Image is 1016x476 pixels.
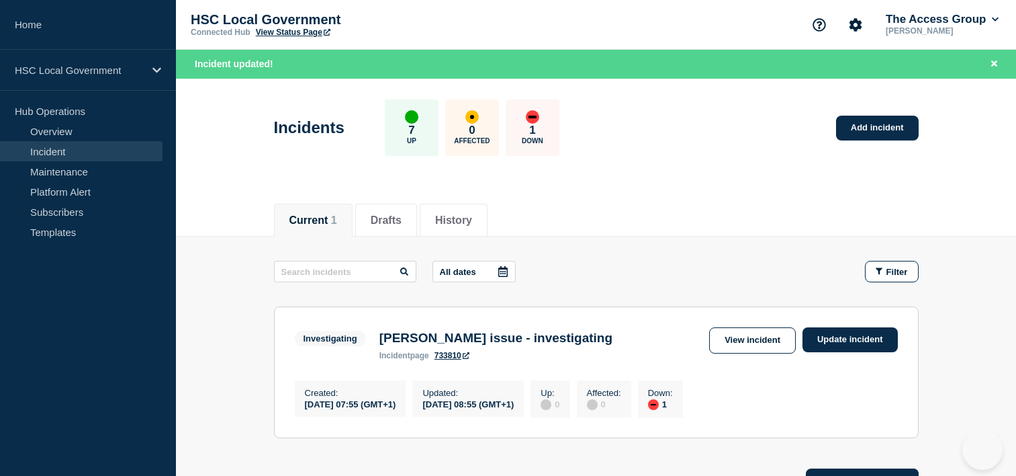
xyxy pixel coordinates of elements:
div: disabled [587,399,598,410]
button: Account settings [841,11,870,39]
p: HSC Local Government [15,65,144,76]
button: Current 1 [289,214,337,227]
div: down [648,399,659,410]
button: Support [805,11,833,39]
span: 1 [331,214,337,226]
div: affected [465,110,479,124]
p: 0 [469,124,475,137]
div: 1 [648,398,673,410]
p: Down [522,137,543,145]
p: Up : [541,388,559,398]
span: incident [379,351,410,360]
a: View incident [709,327,796,354]
div: up [405,110,418,124]
span: Filter [886,267,908,277]
p: Affected : [587,388,621,398]
div: 0 [587,398,621,410]
p: 7 [408,124,414,137]
h1: Incidents [274,118,344,137]
div: disabled [541,399,551,410]
p: Affected [454,137,490,145]
div: 0 [541,398,559,410]
div: [DATE] 07:55 (GMT+1) [305,398,396,409]
p: Down : [648,388,673,398]
a: Add incident [836,116,919,141]
input: Search incidents [274,261,416,282]
p: Updated : [422,388,514,398]
a: View Status Page [256,28,330,37]
h3: [PERSON_NAME] issue - investigating [379,331,612,346]
p: page [379,351,429,360]
button: Filter [865,261,919,282]
div: [DATE] 08:55 (GMT+1) [422,398,514,409]
p: HSC Local Government [191,12,459,28]
a: Update incident [802,327,898,352]
button: Drafts [371,214,402,227]
p: All dates [440,267,476,277]
span: Investigating [295,331,366,346]
p: Connected Hub [191,28,250,37]
span: Incident updated! [195,58,273,69]
button: History [435,214,472,227]
iframe: Help Scout Beacon - Open [962,430,1003,470]
p: Up [407,137,416,145]
p: 1 [529,124,535,137]
button: Close banner [986,56,1003,72]
button: All dates [432,261,516,282]
button: The Access Group [883,13,1001,26]
div: down [526,110,539,124]
p: Created : [305,388,396,398]
p: [PERSON_NAME] [883,26,1001,36]
a: 733810 [434,351,469,360]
